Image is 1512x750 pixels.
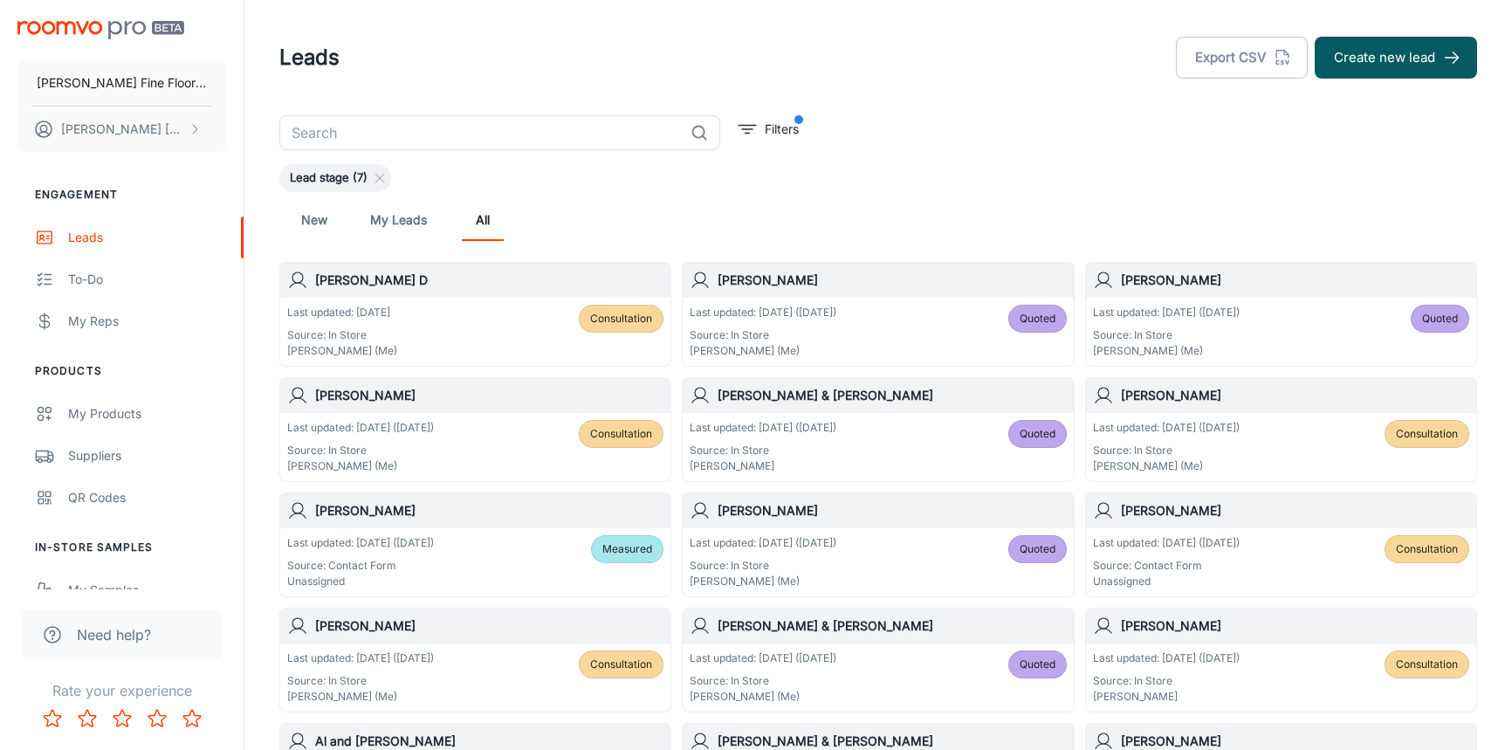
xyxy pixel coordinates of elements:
h6: [PERSON_NAME] [1121,616,1469,636]
span: Consultation [590,657,652,672]
button: Rate 1 star [35,701,70,736]
h6: [PERSON_NAME] [315,501,663,520]
a: All [462,199,504,241]
a: My Leads [370,199,427,241]
a: [PERSON_NAME] & [PERSON_NAME]Last updated: [DATE] ([DATE])Source: In Store[PERSON_NAME] (Me)Quoted [682,608,1074,712]
p: [PERSON_NAME] (Me) [1093,343,1240,359]
h6: [PERSON_NAME] [1121,386,1469,405]
p: Source: In Store [287,673,434,689]
div: Leads [68,228,226,247]
h6: [PERSON_NAME] [718,501,1066,520]
p: [PERSON_NAME] (Me) [1093,458,1240,474]
p: Last updated: [DATE] ([DATE]) [1093,420,1240,436]
p: Source: In Store [287,327,397,343]
p: [PERSON_NAME] (Me) [690,343,836,359]
p: [PERSON_NAME] [PERSON_NAME] [61,120,184,139]
h6: [PERSON_NAME] & [PERSON_NAME] [718,386,1066,405]
p: Last updated: [DATE] ([DATE]) [690,420,836,436]
div: QR Codes [68,488,226,507]
p: [PERSON_NAME] (Me) [287,458,434,474]
a: [PERSON_NAME]Last updated: [DATE] ([DATE])Source: In Store[PERSON_NAME] (Me)Consultation [279,608,671,712]
a: [PERSON_NAME]Last updated: [DATE] ([DATE])Source: In Store[PERSON_NAME] (Me)Consultation [1085,377,1477,482]
h6: [PERSON_NAME] [718,271,1066,290]
a: [PERSON_NAME] DLast updated: [DATE]Source: In Store[PERSON_NAME] (Me)Consultation [279,262,671,367]
button: Export CSV [1176,37,1308,79]
p: Last updated: [DATE] ([DATE]) [1093,305,1240,320]
button: Rate 3 star [105,701,140,736]
p: Last updated: [DATE] ([DATE]) [690,650,836,666]
p: Filters [765,120,799,139]
p: Last updated: [DATE] ([DATE]) [1093,535,1240,551]
p: Source: In Store [287,443,434,458]
button: Create new lead [1315,37,1477,79]
p: Source: In Store [1093,443,1240,458]
h6: [PERSON_NAME] [1121,271,1469,290]
p: [PERSON_NAME] (Me) [690,689,836,705]
p: Last updated: [DATE] ([DATE]) [287,535,434,551]
p: Last updated: [DATE] ([DATE]) [690,305,836,320]
div: My Products [68,404,226,423]
p: Source: In Store [690,673,836,689]
a: [PERSON_NAME]Last updated: [DATE] ([DATE])Source: Contact FormUnassignedConsultation [1085,492,1477,597]
button: Rate 4 star [140,701,175,736]
p: [PERSON_NAME] Fine Floors, Inc [37,73,207,93]
button: filter [734,115,803,143]
h6: [PERSON_NAME] [1121,501,1469,520]
p: Last updated: [DATE] ([DATE]) [1093,650,1240,666]
button: [PERSON_NAME] [PERSON_NAME] [17,107,226,152]
span: Quoted [1020,541,1055,557]
a: [PERSON_NAME]Last updated: [DATE] ([DATE])Source: In Store[PERSON_NAME] (Me)Consultation [279,377,671,482]
button: [PERSON_NAME] Fine Floors, Inc [17,60,226,106]
a: [PERSON_NAME] & [PERSON_NAME]Last updated: [DATE] ([DATE])Source: In Store[PERSON_NAME]Quoted [682,377,1074,482]
a: [PERSON_NAME]Last updated: [DATE] ([DATE])Source: In Store[PERSON_NAME] (Me)Quoted [1085,262,1477,367]
p: Last updated: [DATE] ([DATE]) [287,650,434,666]
span: Measured [602,541,652,557]
p: Source: Contact Form [287,558,434,574]
a: [PERSON_NAME]Last updated: [DATE] ([DATE])Source: In Store[PERSON_NAME]Consultation [1085,608,1477,712]
span: Consultation [1396,541,1458,557]
img: Roomvo PRO Beta [17,21,184,39]
div: Suppliers [68,446,226,465]
div: My Reps [68,312,226,331]
p: Source: In Store [690,558,836,574]
span: Quoted [1020,657,1055,672]
span: Consultation [1396,426,1458,442]
p: Last updated: [DATE] ([DATE]) [690,535,836,551]
a: New [293,199,335,241]
p: [PERSON_NAME] (Me) [690,574,836,589]
p: [PERSON_NAME] [1093,689,1240,705]
p: Rate your experience [14,680,230,701]
p: Source: In Store [690,327,836,343]
p: Source: Contact Form [1093,558,1240,574]
a: [PERSON_NAME]Last updated: [DATE] ([DATE])Source: Contact FormUnassignedMeasured [279,492,671,597]
input: Search [279,115,684,150]
h6: [PERSON_NAME] & [PERSON_NAME] [718,616,1066,636]
p: [PERSON_NAME] [690,458,836,474]
div: Lead stage (7) [279,164,391,192]
span: Quoted [1020,311,1055,327]
p: Last updated: [DATE] ([DATE]) [287,420,434,436]
button: Rate 2 star [70,701,105,736]
span: Lead stage (7) [279,169,378,187]
span: Consultation [590,311,652,327]
a: [PERSON_NAME]Last updated: [DATE] ([DATE])Source: In Store[PERSON_NAME] (Me)Quoted [682,262,1074,367]
h1: Leads [279,42,340,73]
a: [PERSON_NAME]Last updated: [DATE] ([DATE])Source: In Store[PERSON_NAME] (Me)Quoted [682,492,1074,597]
p: Source: In Store [690,443,836,458]
span: Consultation [1396,657,1458,672]
span: Consultation [590,426,652,442]
h6: [PERSON_NAME] [315,616,663,636]
span: Quoted [1020,426,1055,442]
p: [PERSON_NAME] (Me) [287,689,434,705]
p: Source: In Store [1093,327,1240,343]
span: Need help? [77,624,151,645]
span: Quoted [1422,311,1458,327]
p: Last updated: [DATE] [287,305,397,320]
h6: [PERSON_NAME] D [315,271,663,290]
p: Unassigned [1093,574,1240,589]
div: To-do [68,270,226,289]
div: My Samples [68,581,226,600]
button: Rate 5 star [175,701,210,736]
h6: [PERSON_NAME] [315,386,663,405]
p: Unassigned [287,574,434,589]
